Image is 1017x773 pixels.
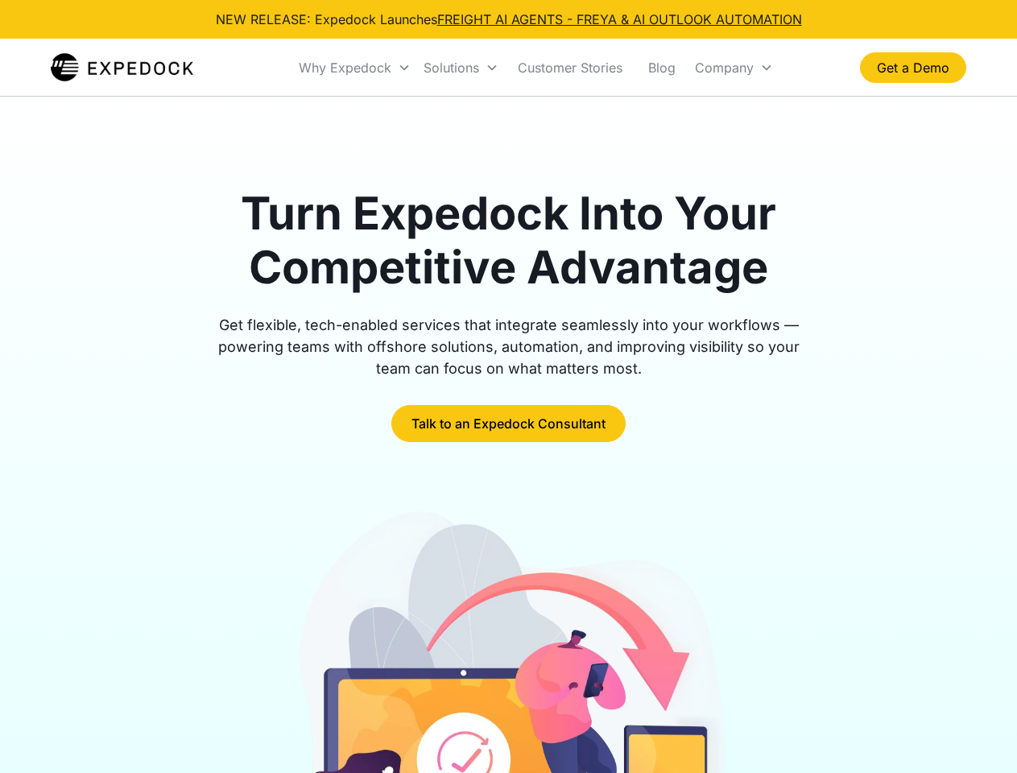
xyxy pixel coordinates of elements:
[417,40,505,95] div: Solutions
[391,405,626,442] a: Talk to an Expedock Consultant
[437,11,802,27] a: FREIGHT AI AGENTS - FREYA & AI OUTLOOK AUTOMATION
[51,52,193,84] a: home
[200,187,818,295] h1: Turn Expedock Into Your Competitive Advantage
[688,40,779,95] div: Company
[200,314,818,379] div: Get flexible, tech-enabled services that integrate seamlessly into your workflows — powering team...
[860,52,966,83] a: Get a Demo
[635,40,688,95] a: Blog
[505,40,635,95] a: Customer Stories
[299,60,391,76] div: Why Expedock
[936,696,1017,773] iframe: Chat Widget
[424,60,479,76] div: Solutions
[695,60,754,76] div: Company
[216,10,802,29] div: NEW RELEASE: Expedock Launches
[292,40,417,95] div: Why Expedock
[51,52,193,84] img: Expedock Logo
